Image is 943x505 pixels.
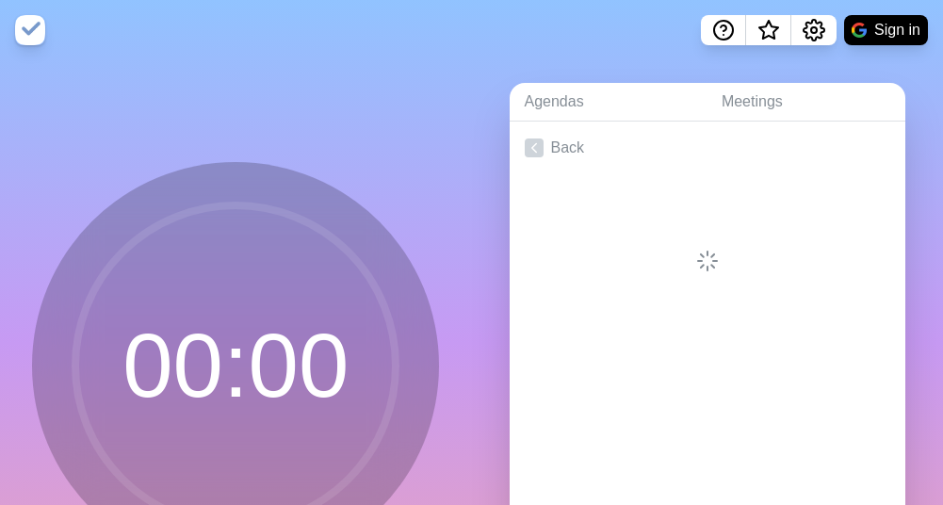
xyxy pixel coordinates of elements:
a: Back [510,122,906,174]
a: Meetings [707,83,905,122]
a: Agendas [510,83,707,122]
img: google logo [852,23,867,38]
button: Help [701,15,746,45]
button: Settings [791,15,837,45]
button: What’s new [746,15,791,45]
button: Sign in [844,15,928,45]
img: timeblocks logo [15,15,45,45]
